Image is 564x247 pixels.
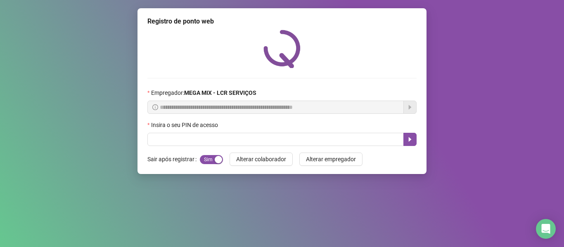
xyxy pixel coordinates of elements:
label: Insira o seu PIN de acesso [147,120,223,129]
span: Alterar empregador [306,155,356,164]
span: Alterar colaborador [236,155,286,164]
strong: MEGA MIX - LCR SERVIÇOS [184,89,256,96]
span: caret-right [407,136,413,143]
span: Empregador : [151,88,256,97]
img: QRPoint [263,30,301,68]
div: Open Intercom Messenger [536,219,556,239]
label: Sair após registrar [147,153,200,166]
span: info-circle [152,104,158,110]
div: Registro de ponto web [147,16,417,26]
button: Alterar empregador [299,153,363,166]
button: Alterar colaborador [230,153,293,166]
